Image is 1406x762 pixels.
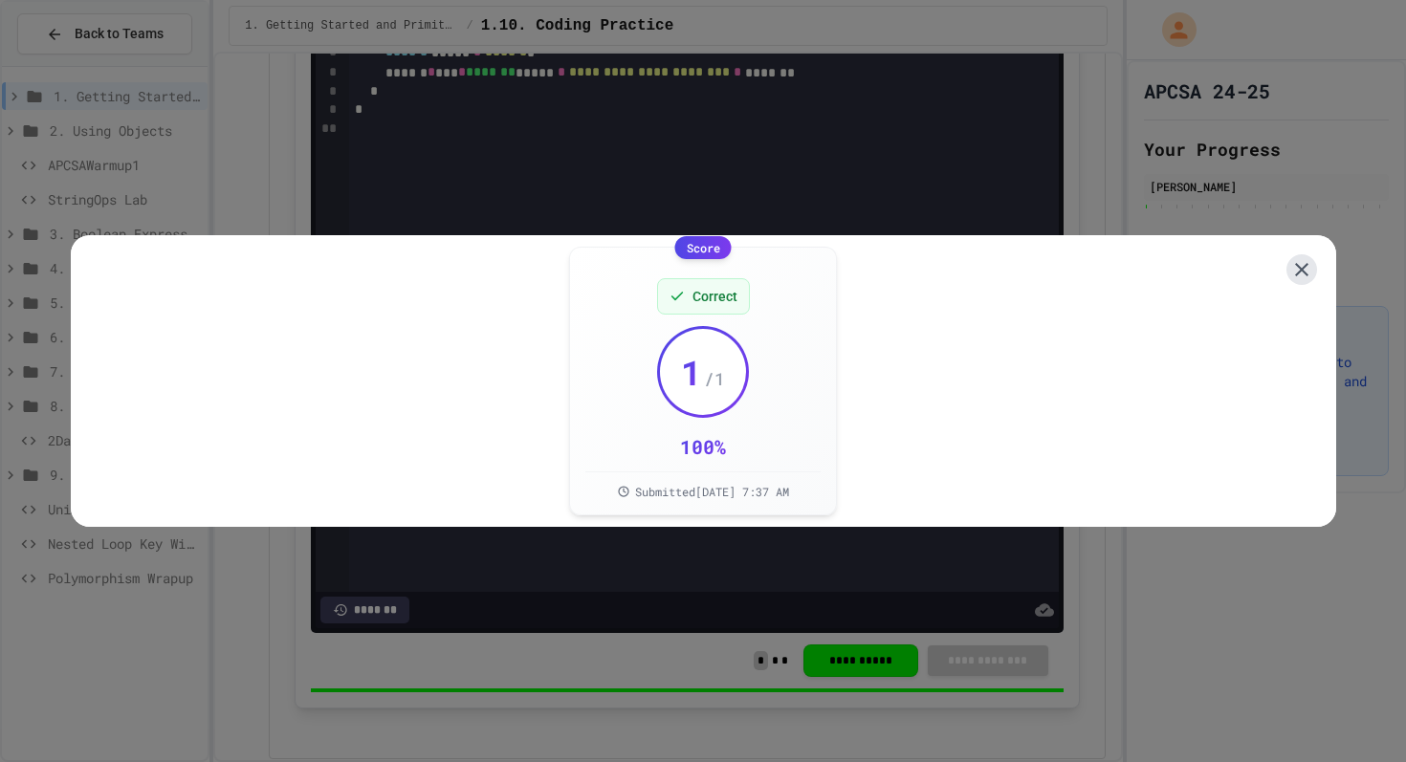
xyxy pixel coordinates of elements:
div: Score [675,236,732,259]
span: Submitted [DATE] 7:37 AM [635,484,789,499]
div: 100 % [680,433,726,460]
span: 1 [681,353,702,391]
span: / 1 [704,365,725,392]
span: Correct [692,287,737,306]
